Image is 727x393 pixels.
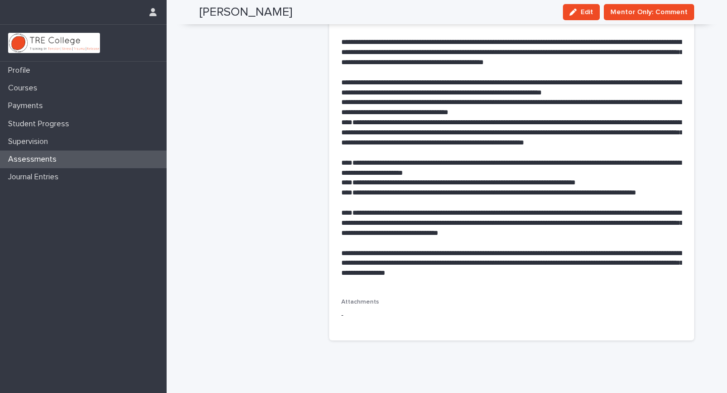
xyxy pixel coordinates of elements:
[341,310,447,321] p: -
[8,33,100,53] img: L01RLPSrRaOWR30Oqb5K
[4,83,45,93] p: Courses
[4,119,77,129] p: Student Progress
[581,9,593,16] span: Edit
[341,299,379,305] span: Attachments
[604,4,694,20] button: Mentor Only: Comment
[4,172,67,182] p: Journal Entries
[563,4,600,20] button: Edit
[199,5,292,20] h2: [PERSON_NAME]
[4,66,38,75] p: Profile
[610,7,688,17] span: Mentor Only: Comment
[4,137,56,146] p: Supervision
[4,155,65,164] p: Assessments
[4,101,51,111] p: Payments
